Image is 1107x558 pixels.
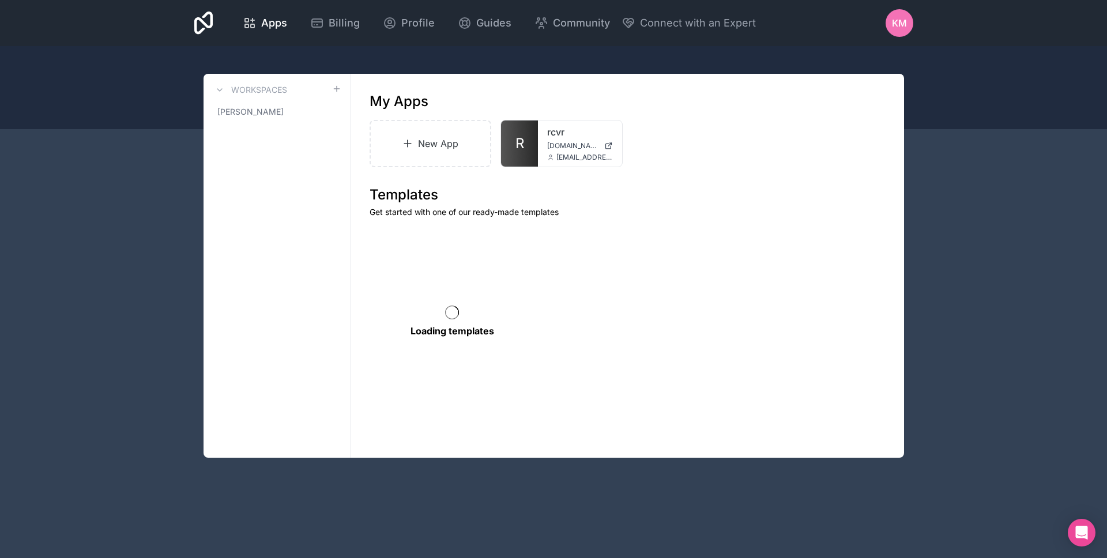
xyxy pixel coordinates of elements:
[449,10,521,36] a: Guides
[234,10,296,36] a: Apps
[556,153,613,162] span: [EMAIL_ADDRESS][DOMAIN_NAME]
[231,84,287,96] h3: Workspaces
[401,15,435,31] span: Profile
[213,101,341,122] a: [PERSON_NAME]
[217,106,284,118] span: [PERSON_NAME]
[370,206,886,218] p: Get started with one of our ready-made templates
[370,92,428,111] h1: My Apps
[547,141,600,150] span: [DOMAIN_NAME]
[261,15,287,31] span: Apps
[301,10,369,36] a: Billing
[640,15,756,31] span: Connect with an Expert
[553,15,610,31] span: Community
[213,83,287,97] a: Workspaces
[622,15,756,31] button: Connect with an Expert
[547,141,613,150] a: [DOMAIN_NAME]
[1068,519,1095,546] div: Open Intercom Messenger
[374,10,444,36] a: Profile
[501,120,538,167] a: R
[547,125,613,139] a: rcvr
[370,186,886,204] h1: Templates
[329,15,360,31] span: Billing
[370,120,492,167] a: New App
[525,10,619,36] a: Community
[515,134,524,153] span: R
[476,15,511,31] span: Guides
[892,16,907,30] span: KM
[411,324,494,338] p: Loading templates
